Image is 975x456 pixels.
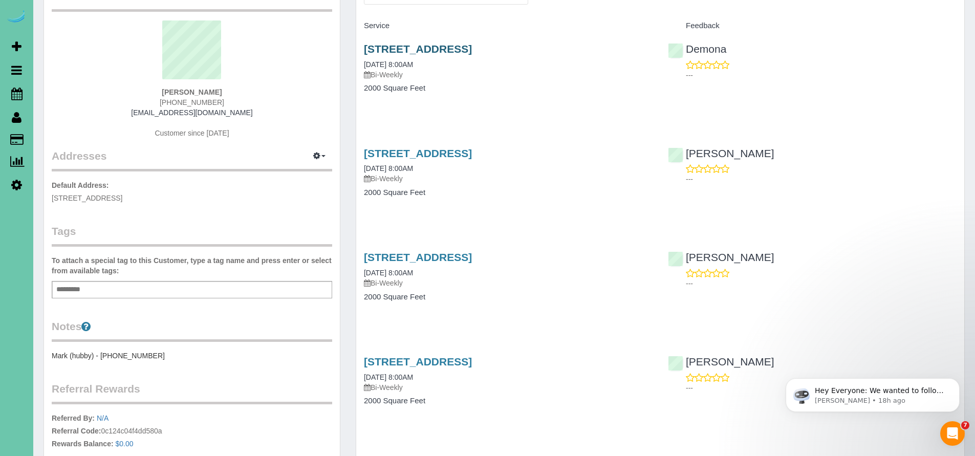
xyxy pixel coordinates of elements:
p: Message from Ellie, sent 18h ago [45,39,177,49]
label: Referral Code: [52,426,101,436]
legend: Tags [52,224,332,247]
a: [STREET_ADDRESS] [364,356,472,367]
span: [STREET_ADDRESS] [52,194,122,202]
p: --- [686,174,957,184]
strong: [PERSON_NAME] [162,88,222,96]
label: To attach a special tag to this Customer, type a tag name and press enter or select from availabl... [52,255,332,276]
h4: 2000 Square Feet [364,293,653,301]
a: [PERSON_NAME] [668,147,774,159]
span: [PHONE_NUMBER] [160,98,224,106]
label: Rewards Balance: [52,439,114,449]
a: [DATE] 8:00AM [364,269,413,277]
a: [STREET_ADDRESS] [364,43,472,55]
h4: Feedback [668,21,957,30]
p: --- [686,70,957,80]
p: 0c124c04f4dd580a [52,413,332,451]
p: --- [686,383,957,393]
pre: Mark (hubby) - [PHONE_NUMBER] [52,351,332,361]
iframe: Intercom live chat [940,421,965,446]
h4: 2000 Square Feet [364,397,653,405]
label: Default Address: [52,180,109,190]
span: Hey Everyone: We wanted to follow up and let you know we have been closely monitoring the account... [45,30,175,140]
label: Referred By: [52,413,95,423]
a: [DATE] 8:00AM [364,60,413,69]
iframe: Intercom notifications message [770,357,975,428]
a: $0.00 [116,440,134,448]
a: [DATE] 8:00AM [364,164,413,172]
a: [PERSON_NAME] [668,356,774,367]
p: --- [686,278,957,289]
p: Bi-Weekly [364,173,653,184]
span: 7 [961,421,969,429]
p: Bi-Weekly [364,278,653,288]
h4: 2000 Square Feet [364,84,653,93]
a: Demona [668,43,726,55]
a: [EMAIL_ADDRESS][DOMAIN_NAME] [131,108,252,117]
p: Bi-Weekly [364,70,653,80]
p: Bi-Weekly [364,382,653,393]
h4: 2000 Square Feet [364,188,653,197]
legend: Referral Rewards [52,381,332,404]
img: Automaid Logo [6,10,27,25]
span: Customer since [DATE] [155,129,229,137]
legend: Notes [52,319,332,342]
a: [STREET_ADDRESS] [364,251,472,263]
a: [PERSON_NAME] [668,251,774,263]
a: [DATE] 8:00AM [364,373,413,381]
a: [STREET_ADDRESS] [364,147,472,159]
h4: Service [364,21,653,30]
a: N/A [97,414,109,422]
